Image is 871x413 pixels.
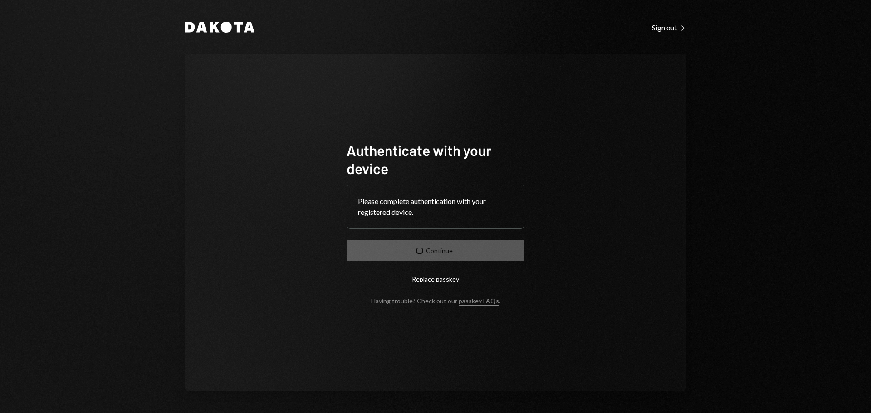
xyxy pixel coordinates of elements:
[347,141,524,177] h1: Authenticate with your device
[652,22,686,32] a: Sign out
[358,196,513,218] div: Please complete authentication with your registered device.
[347,268,524,290] button: Replace passkey
[371,297,500,305] div: Having trouble? Check out our .
[652,23,686,32] div: Sign out
[459,297,499,306] a: passkey FAQs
